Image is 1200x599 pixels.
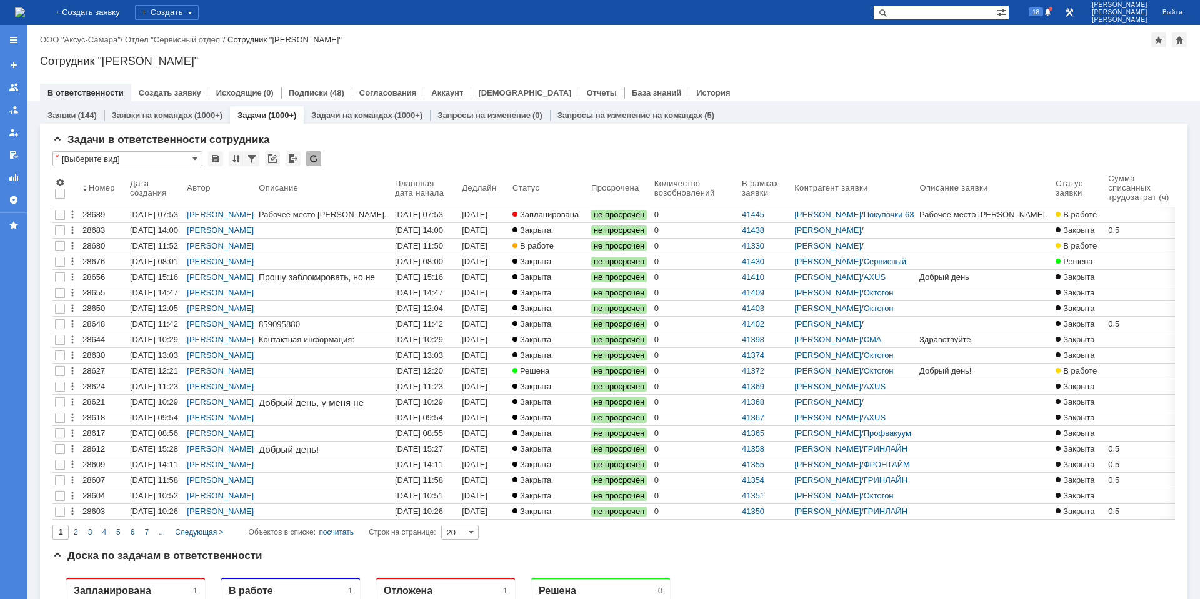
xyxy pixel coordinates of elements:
a: [DATE] 11:42 [392,317,459,332]
span: Закрыта [512,272,551,282]
th: Статус [510,171,589,207]
th: Дедлайн [459,171,510,207]
a: 28655 [80,285,127,300]
a: [PERSON_NAME] [187,366,254,375]
a: Закрыта [1053,223,1106,238]
a: 28676 [80,254,127,269]
a: 41445 [742,210,764,219]
div: 0.5 [1108,225,1188,235]
a: не просрочен [589,223,652,238]
div: 28680 [82,241,125,251]
a: [DATE] 13:03 [459,348,510,363]
th: Номер [80,171,127,207]
a: Перейти на домашнюю страницу [15,7,25,17]
div: [DATE] 15:16 [130,272,178,282]
div: [DATE] 11:52 [130,241,178,250]
a: [DATE] 15:16 [127,270,184,285]
div: 28650 [82,304,125,314]
a: Запросы на изменение [437,111,531,120]
a: [DATE] 08:00 [392,254,459,269]
a: В работе [1053,364,1106,379]
div: 0 [654,288,737,298]
span: Закрыта [1056,225,1094,235]
span: Закрыта [1056,335,1094,344]
span: не просрочен [591,304,647,314]
a: не просрочен [589,207,652,222]
a: [DATE] 11:50 [392,239,459,254]
a: Мои заявки [4,122,24,142]
a: [DATE] 07:53 [127,207,184,222]
div: 0 [654,257,737,267]
a: Запросы на изменение на командах [557,111,702,120]
a: 0 [652,254,739,269]
a: СМА [864,335,882,344]
a: [DATE] 12:20 [459,364,510,379]
a: 0 [652,317,739,332]
div: [DATE] 07:53 [130,210,178,219]
a: В работе [1053,207,1106,222]
a: [DATE] 12:05 [127,301,184,316]
span: Закрыта [512,335,551,344]
span: Запланирована [512,210,579,219]
a: не просрочен [589,285,652,300]
span: не просрочен [591,225,647,235]
a: [PERSON_NAME] [794,366,861,375]
span: Закрыта [1056,272,1094,282]
div: Контрагент заявки [794,183,868,192]
span: Закрыта [1056,319,1094,329]
div: 0 [654,210,737,220]
a: Отдел "Сервисный отдел" [125,35,223,44]
span: Закрыта [512,350,551,360]
th: Автор [184,171,256,207]
th: Статус заявки [1053,171,1106,207]
a: Закрыта [510,285,589,300]
a: Закрыта [510,270,589,285]
a: Галстьян Степан Александрович [24,96,39,111]
a: [DATE] 11:51 [459,239,510,254]
div: Плановая дата начала [395,179,447,197]
a: [PERSON_NAME] [794,225,861,235]
div: 28656 [82,272,125,282]
span: В работе [1056,210,1097,219]
a: Создать заявку [4,55,24,75]
a: [DATE] 11:42 [127,317,184,332]
a: Сервисный отдел [794,257,908,276]
a: [PERSON_NAME] [187,225,254,235]
a: Закрыта [1053,348,1106,363]
div: Экспорт списка [286,151,301,166]
span: [PERSON_NAME] [1092,9,1147,16]
a: Галстьян Степан Александрович [334,96,349,111]
a: [PERSON_NAME] [794,350,861,360]
a: Перейти в интерфейс администратора [1062,5,1077,20]
a: не просрочен [589,317,652,332]
div: [DATE] 12:05 [130,304,178,313]
a: 41409 [742,288,764,297]
div: 0 [654,304,737,314]
a: 28644 [80,332,127,347]
a: Мои согласования [4,145,24,165]
a: Закрыта [510,348,589,363]
a: Решена [1053,254,1106,269]
a: [PERSON_NAME] [187,210,254,219]
a: 41330 [742,241,764,250]
div: [DATE] 13:03 [395,350,443,360]
a: Заявки в моей ответственности [4,100,24,120]
a: [DATE] 15:16 [459,270,510,285]
span: Закрыта [512,304,551,313]
div: Скопировать ссылку на список [265,151,280,166]
a: Октогон [864,304,894,313]
a: Отчеты [586,88,617,97]
a: Заявки на командах [112,111,192,120]
a: не просрочен [589,332,652,347]
a: 0 [652,239,739,254]
a: [DATE] 11:23 [392,379,459,394]
div: [DATE] 15:16 [462,272,490,292]
a: не просрочен [589,239,652,254]
span: не просрочен [591,257,647,267]
a: [PERSON_NAME] [794,304,861,313]
a: [DATE] 14:47 [459,285,510,300]
span: В работе [512,241,554,250]
a: [DATE] 10:29 [127,332,184,347]
div: Добавить в избранное [1151,32,1166,47]
span: Закрыта [512,319,551,329]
